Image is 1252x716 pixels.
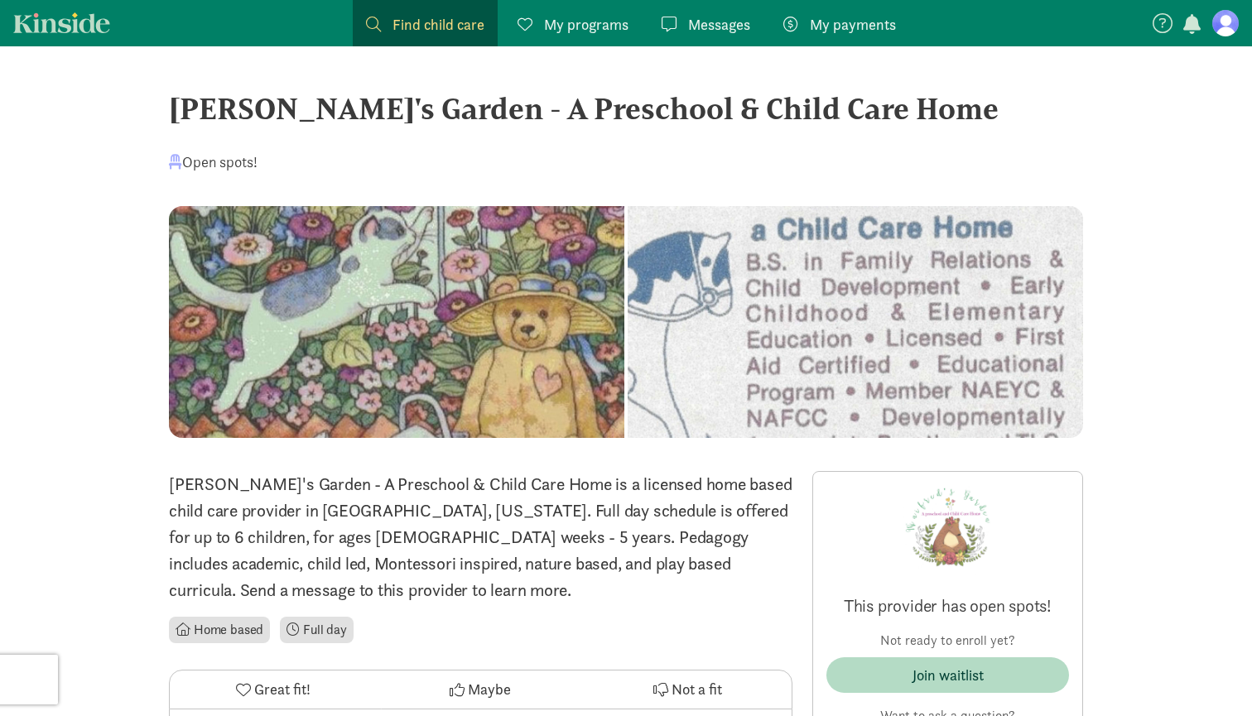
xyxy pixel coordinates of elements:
[810,13,896,36] span: My payments
[169,471,792,603] p: [PERSON_NAME]'s Garden - A Preschool & Child Care Home is a licensed home based child care provid...
[169,86,1083,131] div: [PERSON_NAME]'s Garden - A Preschool & Child Care Home
[913,664,984,686] div: Join waitlist
[903,485,993,574] img: Provider logo
[688,13,750,36] span: Messages
[392,13,484,36] span: Find child care
[544,13,628,36] span: My programs
[169,617,270,643] li: Home based
[254,678,311,700] span: Great fit!
[826,657,1069,693] button: Join waitlist
[169,151,258,173] div: Open spots!
[13,12,110,33] a: Kinside
[585,670,792,709] button: Not a fit
[826,594,1069,617] p: This provider has open spots!
[826,631,1069,651] p: Not ready to enroll yet?
[672,678,722,700] span: Not a fit
[170,670,377,709] button: Great fit!
[280,617,354,643] li: Full day
[377,670,584,709] button: Maybe
[468,678,511,700] span: Maybe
